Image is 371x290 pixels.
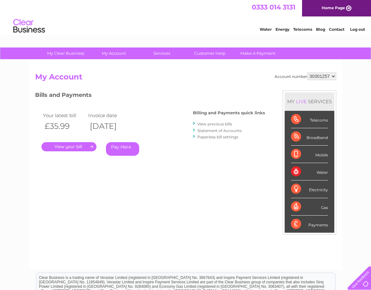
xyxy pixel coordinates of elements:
[106,142,139,156] a: Pay Here
[252,3,295,11] a: 0333 014 3131
[87,120,132,133] th: [DATE]
[275,27,289,32] a: Energy
[13,16,45,36] img: logo.png
[41,142,96,151] a: .
[291,163,328,180] div: Water
[193,110,265,115] h4: Billing and Payments quick links
[291,111,328,128] div: Telecoms
[232,47,284,59] a: Make A Payment
[291,198,328,216] div: Gas
[295,98,308,104] div: LIVE
[40,47,92,59] a: My Clear Business
[87,111,132,120] td: Invoice date
[136,47,188,59] a: Services
[197,128,242,133] a: Statement of Accounts
[285,92,334,110] div: MY SERVICES
[291,180,328,198] div: Electricity
[275,72,336,80] div: Account number
[260,27,272,32] a: Water
[184,47,236,59] a: Customer Help
[291,216,328,233] div: Payments
[316,27,325,32] a: Blog
[291,146,328,163] div: Mobile
[35,91,265,102] h3: Bills and Payments
[293,27,312,32] a: Telecoms
[350,27,365,32] a: Log out
[197,135,238,139] a: Paperless bill settings
[41,120,87,133] th: £35.99
[291,128,328,146] div: Broadband
[329,27,344,32] a: Contact
[88,47,140,59] a: My Account
[36,3,335,31] div: Clear Business is a trading name of Verastar Limited (registered in [GEOGRAPHIC_DATA] No. 3667643...
[41,111,87,120] td: Your latest bill
[35,72,336,85] h2: My Account
[197,122,232,126] a: View previous bills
